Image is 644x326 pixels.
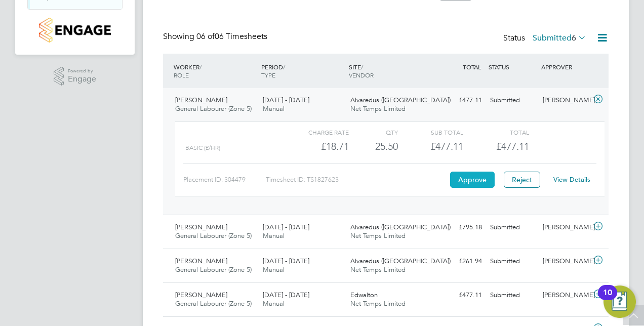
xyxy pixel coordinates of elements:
div: £477.11 [433,92,486,109]
div: Total [463,126,529,138]
span: / [283,63,285,71]
div: STATUS [486,58,539,76]
span: Net Temps Limited [350,299,406,308]
div: 10 [603,293,612,306]
a: View Details [553,175,590,184]
div: SITE [346,58,434,84]
span: 06 of [196,31,215,42]
span: Manual [263,265,285,274]
span: Alvaredus ([GEOGRAPHIC_DATA]) [350,257,451,265]
a: Powered byEngage [54,67,97,86]
div: [PERSON_NAME] [539,92,591,109]
div: Showing [163,31,269,42]
span: TOTAL [463,63,481,71]
div: 25.50 [349,138,398,155]
span: [PERSON_NAME] [175,291,227,299]
span: £477.11 [496,140,529,152]
div: Sub Total [398,126,463,138]
span: [DATE] - [DATE] [263,223,309,231]
span: General Labourer (Zone 5) [175,299,252,308]
span: Alvaredus ([GEOGRAPHIC_DATA]) [350,96,451,104]
span: [DATE] - [DATE] [263,291,309,299]
button: Reject [504,172,540,188]
span: General Labourer (Zone 5) [175,231,252,240]
div: Charge rate [284,126,349,138]
span: Alvaredus ([GEOGRAPHIC_DATA]) [350,223,451,231]
div: [PERSON_NAME] [539,253,591,270]
span: [PERSON_NAME] [175,257,227,265]
div: QTY [349,126,398,138]
span: 06 Timesheets [196,31,267,42]
button: Open Resource Center, 10 new notifications [603,286,636,318]
span: Edwalton [350,291,378,299]
span: General Labourer (Zone 5) [175,104,252,113]
span: Engage [68,75,96,84]
div: £477.11 [433,287,486,304]
div: [PERSON_NAME] [539,219,591,236]
span: [DATE] - [DATE] [263,257,309,265]
div: PERIOD [259,58,346,84]
a: Go to home page [27,18,123,43]
span: Net Temps Limited [350,265,406,274]
div: WORKER [171,58,259,84]
span: Net Temps Limited [350,104,406,113]
span: Manual [263,299,285,308]
div: [PERSON_NAME] [539,287,591,304]
span: / [199,63,202,71]
button: Approve [450,172,495,188]
div: Submitted [486,253,539,270]
span: Manual [263,231,285,240]
span: Basic (£/HR) [185,144,220,151]
div: APPROVER [539,58,591,76]
span: General Labourer (Zone 5) [175,265,252,274]
div: £18.71 [284,138,349,155]
span: ROLE [174,71,189,79]
div: Placement ID: 304479 [183,172,266,188]
div: Status [503,31,588,46]
span: Powered by [68,67,96,75]
span: VENDOR [349,71,374,79]
div: £795.18 [433,219,486,236]
div: £477.11 [398,138,463,155]
span: Net Temps Limited [350,231,406,240]
span: / [361,63,363,71]
div: £261.94 [433,253,486,270]
div: Timesheet ID: TS1827623 [266,172,448,188]
span: Manual [263,104,285,113]
img: countryside-properties-logo-retina.png [39,18,110,43]
div: Submitted [486,219,539,236]
span: [PERSON_NAME] [175,96,227,104]
span: 6 [572,33,576,43]
div: Submitted [486,287,539,304]
label: Submitted [533,33,586,43]
span: [DATE] - [DATE] [263,96,309,104]
span: [PERSON_NAME] [175,223,227,231]
div: Submitted [486,92,539,109]
span: TYPE [261,71,275,79]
